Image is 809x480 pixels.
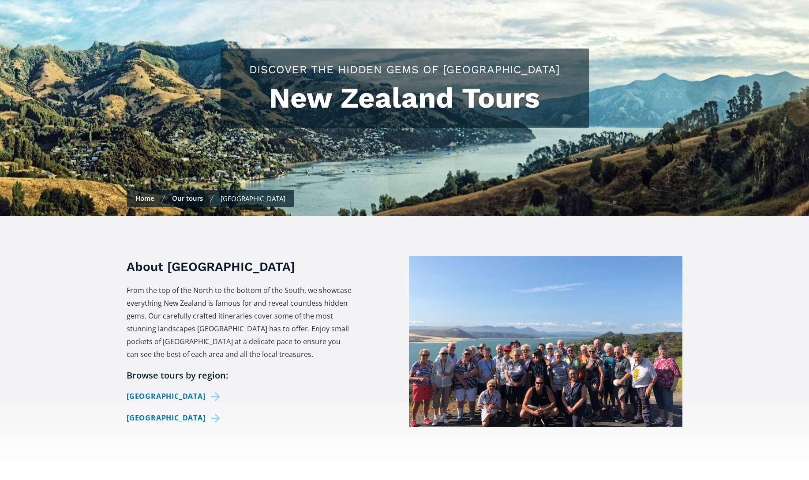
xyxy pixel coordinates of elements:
p: From the top of the North to the bottom of the South, we showcase everything New Zealand is famou... [127,284,353,361]
div: [GEOGRAPHIC_DATA] [221,194,285,203]
h1: New Zealand Tours [229,82,580,115]
h6: Browse tours by region: [127,370,353,381]
a: [GEOGRAPHIC_DATA] [127,412,223,424]
h3: About [GEOGRAPHIC_DATA] [127,258,353,275]
a: Our tours [172,194,203,202]
nav: breadcrumbs [127,190,294,207]
h2: Discover the hidden gems of [GEOGRAPHIC_DATA] [229,62,580,77]
a: [GEOGRAPHIC_DATA] [127,390,223,403]
a: Home [135,194,154,202]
